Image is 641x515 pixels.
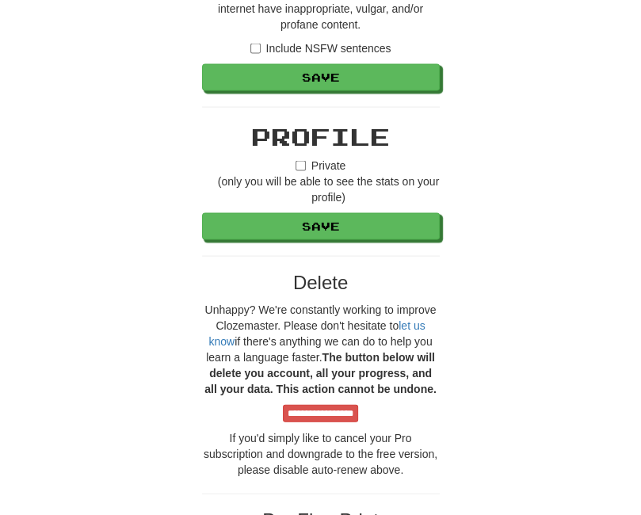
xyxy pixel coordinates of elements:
input: Private(only you will be able to see the stats on your profile) [296,161,306,171]
button: Save [202,213,440,240]
a: let us know [208,319,425,348]
h3: Delete [202,273,440,293]
p: Unhappy? We're constantly working to improve Clozemaster. Please don't hesitate to if there's any... [202,302,440,397]
label: Include NSFW sentences [250,40,391,56]
label: Private (only you will be able to see the stats on your profile) [202,158,440,205]
p: If you'd simply like to cancel your Pro subscription and downgrade to the free version, please di... [202,430,440,478]
strong: The button below will delete you account, all your progress, and all your data. This action canno... [204,351,436,395]
h2: Profile [202,124,440,150]
button: Save [202,64,440,91]
input: Include NSFW sentences [250,44,261,54]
